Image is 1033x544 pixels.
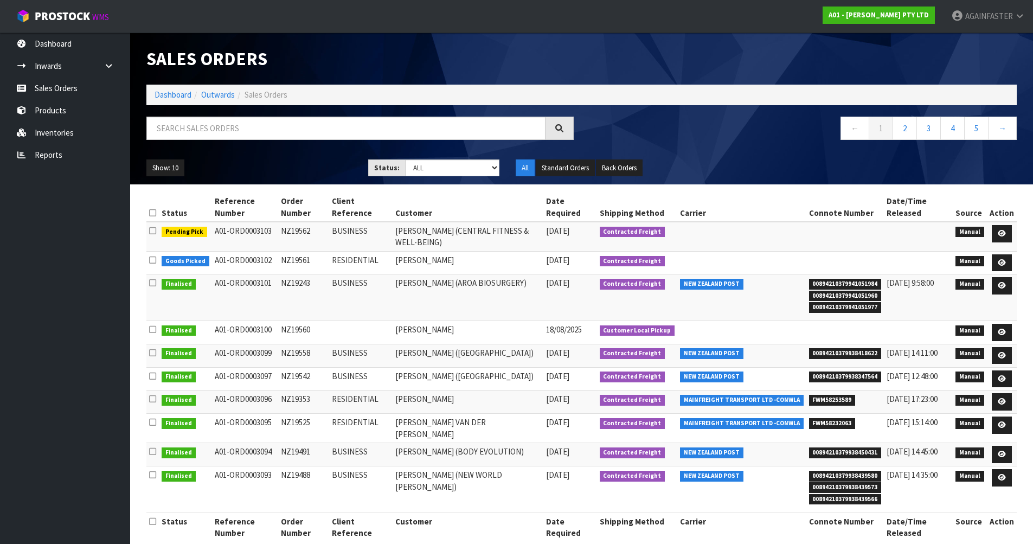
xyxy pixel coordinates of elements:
span: Manual [955,325,984,336]
span: Manual [955,471,984,482]
span: 00894210379938450431 [809,447,882,458]
span: Goods Picked [162,256,209,267]
strong: Status: [374,163,400,172]
td: NZ19542 [278,367,329,391]
td: [PERSON_NAME] (NEW WORLD [PERSON_NAME]) [393,466,543,513]
th: Status [159,193,212,222]
a: 1 [869,117,893,140]
td: [PERSON_NAME] ([GEOGRAPHIC_DATA]) [393,344,543,367]
span: Finalised [162,395,196,406]
td: RESIDENTIAL [329,391,393,414]
a: Dashboard [155,89,191,100]
h1: Sales Orders [146,49,574,68]
th: Shipping Method [597,193,678,222]
span: [DATE] 12:48:00 [887,371,938,381]
a: ← [840,117,869,140]
span: Contracted Freight [600,418,665,429]
span: NEW ZEALAND POST [680,279,743,290]
span: Finalised [162,471,196,482]
th: Action [987,513,1017,541]
span: Finalised [162,372,196,382]
span: Contracted Freight [600,471,665,482]
button: Back Orders [596,159,643,177]
th: Connote Number [806,193,884,222]
span: 18/08/2025 [546,324,582,335]
span: [DATE] 9:58:00 [887,278,934,288]
td: [PERSON_NAME] (BODY EVOLUTION) [393,443,543,466]
span: [DATE] 14:45:00 [887,446,938,457]
th: Order Number [278,193,329,222]
td: A01-ORD0003100 [212,321,279,344]
span: ProStock [35,9,90,23]
span: [DATE] [546,255,569,265]
th: Source [953,513,987,541]
span: Contracted Freight [600,447,665,458]
small: WMS [92,12,109,22]
span: AGAINFASTER [965,11,1013,21]
a: 3 [916,117,941,140]
td: BUSINESS [329,367,393,391]
td: BUSINESS [329,222,393,251]
span: Contracted Freight [600,227,665,238]
span: NEW ZEALAND POST [680,471,743,482]
th: Shipping Method [597,513,678,541]
td: NZ19560 [278,321,329,344]
span: 00894210379938418622 [809,348,882,359]
th: Order Number [278,513,329,541]
span: Contracted Freight [600,279,665,290]
span: 00894210379938347564 [809,372,882,382]
th: Connote Number [806,513,884,541]
span: Manual [955,395,984,406]
td: BUSINESS [329,344,393,367]
span: NEW ZEALAND POST [680,372,743,382]
span: [DATE] [546,394,569,404]
span: MAINFREIGHT TRANSPORT LTD -CONWLA [680,418,804,429]
span: NEW ZEALAND POST [680,447,743,458]
th: Carrier [677,193,806,222]
span: Sales Orders [245,89,287,100]
td: NZ19561 [278,251,329,274]
th: Customer [393,513,543,541]
span: Manual [955,348,984,359]
span: Manual [955,372,984,382]
th: Source [953,193,987,222]
span: Manual [955,418,984,429]
span: 00894210379938439580 [809,471,882,482]
th: Date/Time Released [884,193,953,222]
span: Manual [955,447,984,458]
td: NZ19525 [278,414,329,443]
span: [DATE] [546,417,569,427]
td: RESIDENTIAL [329,414,393,443]
span: Finalised [162,418,196,429]
td: NZ19562 [278,222,329,251]
span: Finalised [162,348,196,359]
a: Outwards [201,89,235,100]
span: Contracted Freight [600,395,665,406]
th: Client Reference [329,513,393,541]
td: A01-ORD0003097 [212,367,279,391]
strong: A01 - [PERSON_NAME] PTY LTD [829,10,929,20]
span: Finalised [162,447,196,458]
img: cube-alt.png [16,9,30,23]
td: A01-ORD0003101 [212,274,279,321]
th: Date/Time Released [884,513,953,541]
td: A01-ORD0003096 [212,391,279,414]
span: FWM58232063 [809,418,856,429]
td: A01-ORD0003103 [212,222,279,251]
td: [PERSON_NAME] [393,251,543,274]
th: Action [987,193,1017,222]
span: [DATE] [546,226,569,236]
td: A01-ORD0003094 [212,443,279,466]
span: Pending Pick [162,227,207,238]
span: 00894210379938439566 [809,494,882,505]
td: BUSINESS [329,274,393,321]
a: 5 [964,117,989,140]
a: → [988,117,1017,140]
span: [DATE] 17:23:00 [887,394,938,404]
span: Finalised [162,325,196,336]
td: NZ19243 [278,274,329,321]
span: [DATE] 15:14:00 [887,417,938,427]
span: [DATE] [546,278,569,288]
td: [PERSON_NAME] ([GEOGRAPHIC_DATA]) [393,367,543,391]
th: Status [159,513,212,541]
